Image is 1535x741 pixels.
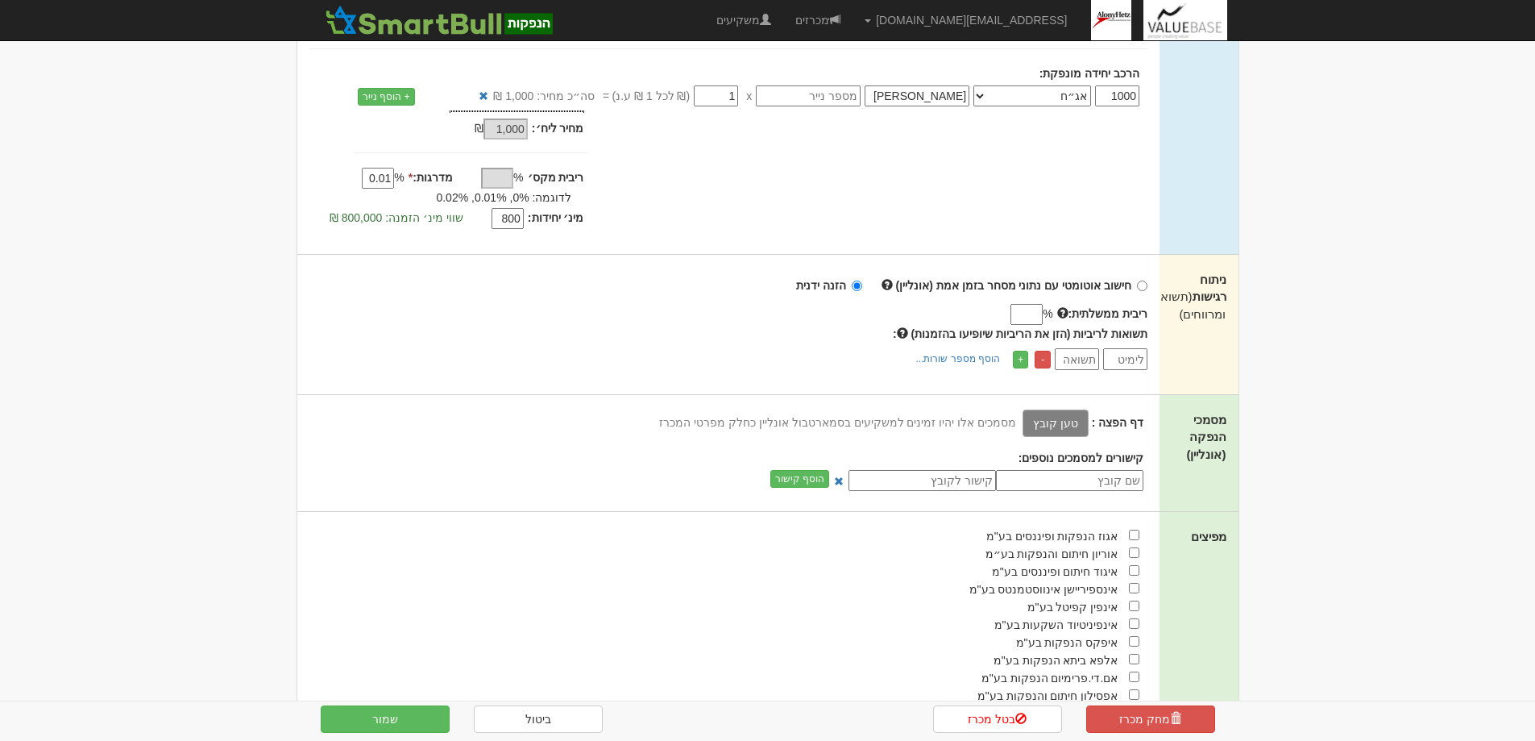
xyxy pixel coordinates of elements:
[528,210,584,226] label: מינ׳ יחידות:
[321,4,558,36] img: SmartBull Logo
[493,88,595,104] span: סה״כ מחיר: 1,000 ₪
[893,326,1147,342] label: :
[985,547,1118,560] span: אוריון חיתום והנפקות בע״מ
[1057,306,1148,322] label: ריבית ממשלתית:
[1043,306,1052,322] span: %
[933,706,1062,733] a: בטל מכרז
[1172,271,1226,323] label: ניתוח רגישות
[852,281,862,291] input: הזנה ידנית
[770,470,829,488] button: הוסף קישור
[1035,351,1051,368] a: -
[1191,528,1226,545] label: מפיצים
[1016,636,1118,649] span: איפקס הנפקות בע"מ
[603,88,609,104] span: =
[911,327,1148,340] span: תשואות לריביות (הזן את הריביות שיופיעו בהזמנות)
[865,85,969,106] input: שם הסדרה *
[1027,601,1118,614] span: אינפין קפיטל בע"מ
[969,583,1118,596] span: אינספיריישן אינווסטמנטס בע"מ
[694,85,738,106] input: מחיר *
[532,120,584,136] label: מחיר ליח׳:
[756,85,861,106] input: מספר נייר
[1086,706,1215,733] a: מחק מכרז
[1137,281,1147,291] input: חישוב אוטומטי עם נתוני מסחר בזמן אמת (אונליין)
[1055,348,1099,370] input: תשואה
[1092,416,1143,429] strong: דף הפצה :
[1149,289,1226,320] span: (תשואות ומרווחים)
[986,530,1118,543] span: אגוז הנפקות ופיננסים בע"מ
[474,706,603,733] a: ביטול
[911,350,1005,368] a: הוסף מספר שורות...
[1103,348,1147,370] input: לימיט
[513,169,523,185] span: %
[394,169,404,185] span: %
[1172,411,1226,463] label: מסמכי הנפקה (אונליין)
[796,279,846,292] strong: הזנה ידנית
[358,88,415,106] a: + הוסף נייר
[896,279,1132,292] strong: חישוב אוטומטי עם נתוני מסחר בזמן אמת (אונליין)
[1039,67,1139,80] strong: הרכב יחידה מונפקת:
[407,120,532,139] div: ₪
[1013,351,1028,368] a: +
[1018,452,1143,464] strong: קישורים למסמכים נוספים:
[330,211,463,224] span: שווי מינ׳ הזמנה: 800,000 ₪
[977,689,1118,702] span: אפסילון חיתום והנפקות בע"מ
[996,470,1143,491] input: שם קובץ
[981,672,1118,685] span: אם.די.פרימיום הנפקות בע"מ
[992,565,1118,578] span: איגוד חיתום ופיננסים בע"מ
[994,654,1118,667] span: אלפא ביתא הנפקות בע"מ
[409,169,453,185] label: מדרגות:
[321,706,450,733] button: שמור
[528,169,584,185] label: ריבית מקס׳
[994,618,1118,631] span: אינפיניטיוד השקעות בע"מ
[1095,85,1139,106] input: כמות
[848,470,996,491] input: קישור לקובץ
[659,416,1016,429] span: מסמכים אלו יהיו זמינים למשקיעים בסמארטבול אונליין כחלק מפרטי המכרז
[609,88,690,104] span: (₪ לכל 1 ₪ ע.נ)
[746,88,752,104] span: x
[1023,410,1089,437] label: טען קובץ
[436,191,571,204] span: לדוגמה: 0%, 0.01%, 0.02%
